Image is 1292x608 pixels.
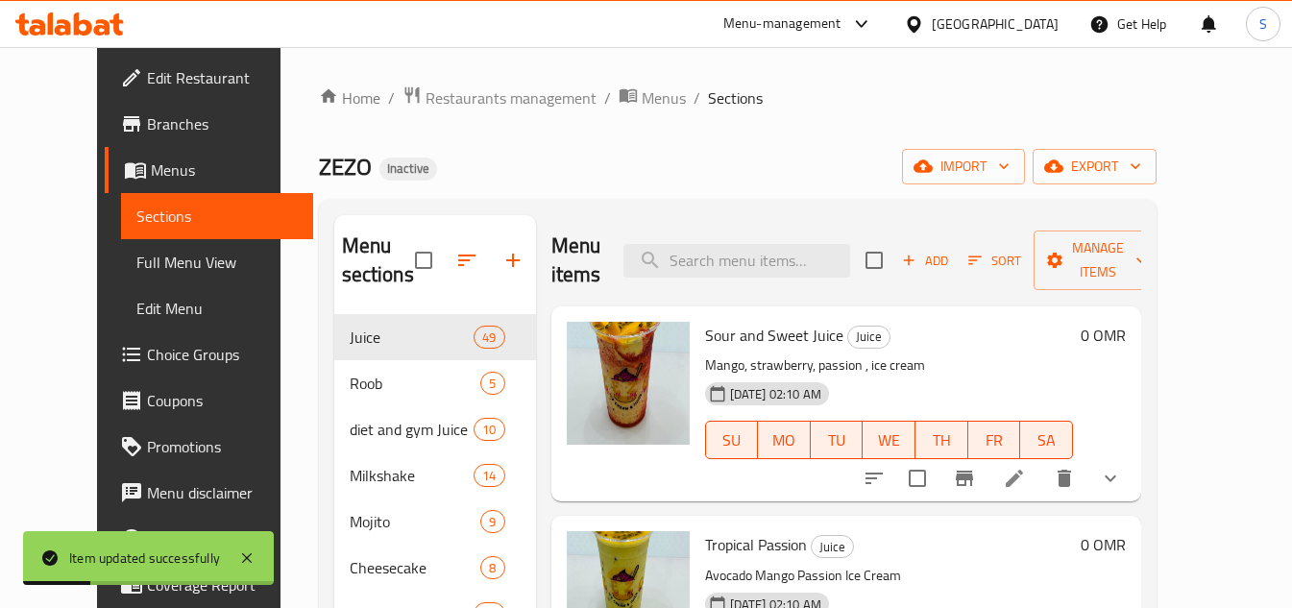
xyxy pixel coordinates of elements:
a: Menu disclaimer [105,470,313,516]
span: 8 [481,559,503,577]
button: Add [894,246,956,276]
div: Juice [847,326,890,349]
span: Sections [136,205,298,228]
a: Coverage Report [105,562,313,608]
a: Upsell [105,516,313,562]
button: MO [758,421,811,459]
span: Branches [147,112,298,135]
button: import [902,149,1025,184]
div: [GEOGRAPHIC_DATA] [932,13,1059,35]
span: Edit Menu [136,297,298,320]
img: Sour and Sweet Juice [567,322,690,445]
span: SA [1028,426,1065,454]
input: search [623,244,850,278]
div: items [480,372,504,395]
span: Sort sections [444,237,490,283]
a: Edit Restaurant [105,55,313,101]
p: Mango, strawberry, passion , ice cream [705,353,1073,377]
button: Add section [490,237,536,283]
span: Full Menu View [136,251,298,274]
div: Mojito9 [334,499,536,545]
span: Edit Restaurant [147,66,298,89]
span: Select all sections [403,240,444,280]
span: Juice [350,326,475,349]
span: Restaurants management [426,86,597,109]
span: 14 [475,467,503,485]
span: S [1259,13,1267,35]
span: Coverage Report [147,573,298,596]
span: SU [714,426,751,454]
span: Select section [854,240,894,280]
span: Sour and Sweet Juice [705,321,843,350]
a: Choice Groups [105,331,313,377]
li: / [604,86,611,109]
a: Menus [105,147,313,193]
li: / [694,86,700,109]
button: SA [1020,421,1073,459]
a: Sections [121,193,313,239]
a: Promotions [105,424,313,470]
a: Full Menu View [121,239,313,285]
button: sort-choices [851,455,897,501]
button: SU [705,421,759,459]
button: export [1033,149,1157,184]
div: items [474,326,504,349]
h6: 0 OMR [1081,322,1126,349]
div: items [474,418,504,441]
button: TU [811,421,864,459]
button: Manage items [1034,231,1162,290]
span: diet and gym Juice [350,418,475,441]
div: Item updated successfully [69,547,220,569]
span: import [917,155,1010,179]
button: FR [968,421,1021,459]
span: Promotions [147,435,298,458]
button: WE [863,421,915,459]
li: / [388,86,395,109]
span: Roob [350,372,481,395]
span: Menus [642,86,686,109]
span: Milkshake [350,464,475,487]
span: 10 [475,421,503,439]
p: Avocado Mango Passion Ice Cream [705,564,1073,588]
span: Tropical Passion [705,530,807,559]
span: Coupons [147,389,298,412]
div: Milkshake14 [334,452,536,499]
h2: Menu sections [342,231,415,289]
span: Cheesecake [350,556,481,579]
div: items [480,510,504,533]
div: Cheesecake8 [334,545,536,591]
svg: Show Choices [1099,467,1122,490]
h2: Menu items [551,231,601,289]
span: ZEZO [319,145,372,188]
span: TU [818,426,856,454]
a: Restaurants management [402,85,597,110]
div: Inactive [379,158,437,181]
span: 5 [481,375,503,393]
span: Add [899,250,951,272]
span: Juice [812,536,853,558]
button: TH [915,421,968,459]
div: items [480,556,504,579]
span: Upsell [147,527,298,550]
span: 49 [475,328,503,347]
a: Coupons [105,377,313,424]
a: Branches [105,101,313,147]
a: Edit menu item [1003,467,1026,490]
div: Roob5 [334,360,536,406]
span: WE [870,426,908,454]
button: Branch-specific-item [941,455,987,501]
span: Mojito [350,510,481,533]
button: delete [1041,455,1087,501]
span: 9 [481,513,503,531]
span: Menu disclaimer [147,481,298,504]
span: export [1048,155,1141,179]
span: Select to update [897,458,938,499]
button: Sort [963,246,1026,276]
span: Sort items [956,246,1034,276]
div: Juice49 [334,314,536,360]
